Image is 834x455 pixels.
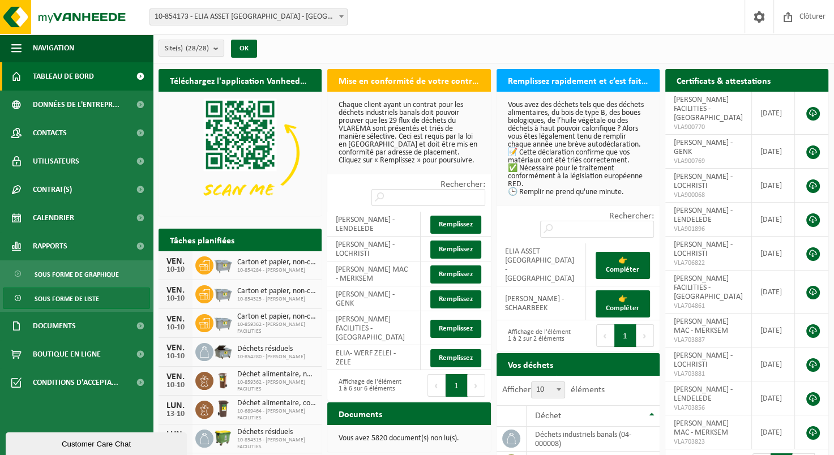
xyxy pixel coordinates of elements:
[159,229,246,251] h2: Tâches planifiées
[674,317,729,335] span: [PERSON_NAME] MAC - MERKSEM
[237,354,305,360] span: 10-854280 - [PERSON_NAME]
[164,315,187,324] div: VEN.
[674,302,743,311] span: VLA704861
[164,372,187,381] div: VEN.
[35,264,119,285] span: Sous forme de graphique
[527,427,660,452] td: déchets industriels banals (04-000008)
[674,123,743,132] span: VLA900770
[164,295,187,303] div: 10-10
[674,173,733,190] span: [PERSON_NAME] - LOCHRISTI
[674,225,743,234] span: VLA901896
[231,40,257,58] button: OK
[674,336,743,345] span: VLA703887
[159,40,224,57] button: Site(s)(28/28)
[33,62,94,91] span: Tableau de bord
[164,381,187,389] div: 10-10
[33,232,67,260] span: Rapports
[33,340,101,368] span: Boutique en ligne
[6,430,189,455] iframe: chat widget
[596,324,614,347] button: Previous
[237,437,316,450] span: 10-854313 - [PERSON_NAME] FACILITIES
[531,381,565,398] span: 10
[674,274,743,301] span: [PERSON_NAME] FACILITIES - [GEOGRAPHIC_DATA]
[497,243,586,286] td: ELIA ASSET [GEOGRAPHIC_DATA] - [GEOGRAPHIC_DATA]
[164,324,187,332] div: 10-10
[33,175,72,204] span: Contrat(s)
[497,353,564,375] h2: Vos déchets
[237,321,316,335] span: 10-859362 - [PERSON_NAME] FACILITIES
[213,312,233,332] img: WB-2500-GAL-GY-01
[213,255,233,274] img: WB-2500-GAL-GY-01
[3,263,150,285] a: Sous forme de graphique
[33,312,76,340] span: Documents
[339,435,479,443] p: Vous avez 5820 document(s) non lu(s).
[213,428,233,447] img: WB-1100-HPE-GN-50
[213,341,233,360] img: WB-5000-GAL-GY-01
[339,101,479,165] p: Chaque client ayant un contrat pour les déchets industriels banals doit pouvoir prouver que les 2...
[497,69,660,91] h2: Remplissez rapidement et c’est fait, votre déclaration RED pour 2025
[237,312,316,321] span: Carton et papier, non-conditionné (industriel)
[752,271,795,314] td: [DATE]
[752,415,795,449] td: [DATE]
[430,320,481,338] a: Remplissez
[674,404,743,413] span: VLA703856
[33,147,79,175] span: Utilisateurs
[327,212,420,237] td: [PERSON_NAME] - LENDELEDE
[213,284,233,303] img: WB-2500-GAL-GY-01
[159,69,322,91] h2: Téléchargez l'application Vanheede+ maintenant!
[596,290,650,317] a: 👉 Compléter
[33,91,119,119] span: Données de l'entrepr...
[468,374,485,397] button: Next
[237,345,305,354] span: Déchets résiduels
[674,351,733,369] span: [PERSON_NAME] - LOCHRISTI
[237,408,316,422] span: 10-689464 - [PERSON_NAME] FACILITIES
[33,368,118,397] span: Conditions d'accepta...
[3,287,150,309] a: Sous forme de liste
[237,258,316,267] span: Carton et papier, non-conditionné (industriel)
[327,286,420,311] td: [PERSON_NAME] - GENK
[430,290,481,308] a: Remplissez
[430,265,481,284] a: Remplissez
[674,207,733,224] span: [PERSON_NAME] - LENDELEDE
[327,345,420,370] td: ELIA- WERF ZELEI - ZELE
[33,34,74,62] span: Navigation
[213,399,233,418] img: WB-0240-HPE-BN-01
[502,385,605,394] label: Afficher éléments
[164,286,187,295] div: VEN.
[237,428,316,437] span: Déchets résiduels
[186,45,209,52] count: (28/28)
[674,385,733,403] span: [PERSON_NAME] - LENDELEDE
[237,287,316,296] span: Carton et papier, non-conditionné (industriel)
[674,96,743,122] span: [PERSON_NAME] FACILITIES - [GEOGRAPHIC_DATA]
[333,373,403,398] div: Affichage de l'élément 1 à 6 sur 6 éléments
[327,311,420,345] td: [PERSON_NAME] FACILITIES - [GEOGRAPHIC_DATA]
[35,288,99,310] span: Sous forme de liste
[752,347,795,381] td: [DATE]
[636,324,654,347] button: Next
[327,402,394,424] h2: Documents
[752,92,795,135] td: [DATE]
[165,40,209,57] span: Site(s)
[164,257,187,266] div: VEN.
[164,353,187,360] div: 10-10
[237,267,316,274] span: 10-854284 - [PERSON_NAME]
[237,296,316,303] span: 10-854325 - [PERSON_NAME]
[33,204,74,232] span: Calendrier
[752,203,795,237] td: [DATE]
[430,216,481,234] a: Remplissez
[752,237,795,271] td: [DATE]
[446,374,468,397] button: 1
[33,119,67,147] span: Contacts
[327,261,420,286] td: [PERSON_NAME] MAC - MERKSEM
[164,266,187,274] div: 10-10
[497,286,586,320] td: [PERSON_NAME] - SCHAARBEEK
[213,370,233,389] img: WB-0140-HPE-BN-06
[508,101,648,196] p: Vous avez des déchets tels que des déchets alimentaires, du bois de type B, des boues biologiques...
[752,135,795,169] td: [DATE]
[609,212,654,221] label: Rechercher:
[427,374,446,397] button: Previous
[327,237,420,261] td: [PERSON_NAME] - LOCHRISTI
[237,370,316,379] span: Déchet alimentaire, ne contenant pas de produits d'origine animale, non emballé
[237,379,316,393] span: 10-859362 - [PERSON_NAME] FACILITIES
